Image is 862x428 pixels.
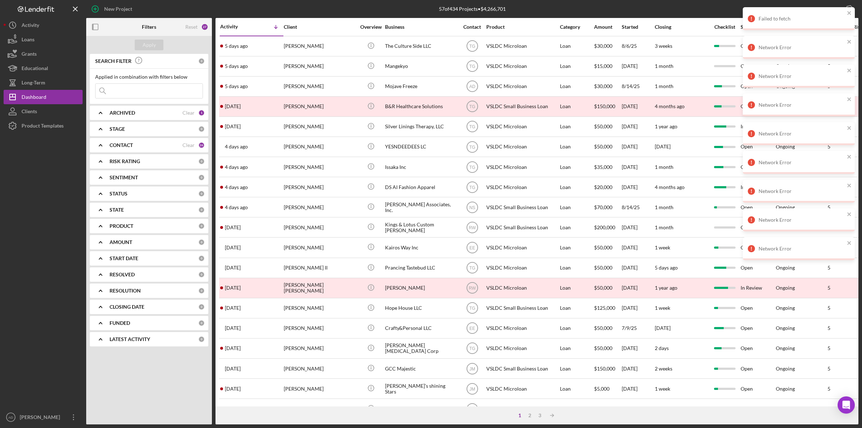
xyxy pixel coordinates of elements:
[776,285,795,291] div: Ongoing
[284,37,356,56] div: [PERSON_NAME]
[284,24,356,30] div: Client
[838,396,855,414] div: Open Intercom Messenger
[655,24,709,30] div: Closing
[225,124,241,129] time: 2025-08-27 19:35
[104,2,132,16] div: New Project
[594,379,621,398] div: $5,000
[486,359,558,378] div: VSLDC Small Business Loan
[22,32,34,49] div: Loans
[110,272,135,277] b: RESOLVED
[741,97,775,116] div: Open
[594,299,621,318] div: $125,000
[225,184,248,190] time: 2025-08-25 17:43
[622,399,654,418] div: [DATE]
[110,191,128,197] b: STATUS
[741,77,775,96] div: Open
[225,305,241,311] time: 2025-08-20 23:13
[4,32,83,47] button: Loans
[655,386,670,392] time: 1 week
[655,143,671,149] time: [DATE]
[515,413,525,418] div: 1
[225,103,241,109] time: 2025-08-27 22:53
[185,24,198,30] div: Reset
[655,224,673,230] time: 1 month
[622,117,654,136] div: [DATE]
[622,77,654,96] div: 8/14/25
[8,415,13,419] text: AD
[741,137,775,156] div: Open
[741,37,775,56] div: Open
[198,304,205,310] div: 0
[225,285,241,291] time: 2025-08-20 23:43
[811,406,847,412] div: 5
[655,345,669,351] time: 2 days
[594,339,621,358] div: $50,000
[622,137,654,156] div: [DATE]
[469,64,475,69] text: TG
[622,299,654,318] div: [DATE]
[469,245,475,250] text: EE
[385,218,457,237] div: Kings & Lotus Custom [PERSON_NAME]
[486,339,558,358] div: VSLDC Microloan
[4,47,83,61] button: Grants
[486,379,558,398] div: VSLDC Microloan
[776,366,795,372] div: Ongoing
[198,110,205,116] div: 1
[560,37,593,56] div: Loan
[741,339,775,358] div: Open
[655,123,677,129] time: 1 year ago
[95,58,131,64] b: SEARCH FILTER
[225,43,248,49] time: 2025-08-28 22:26
[284,238,356,257] div: [PERSON_NAME]
[622,157,654,176] div: [DATE]
[110,110,135,116] b: ARCHIVED
[741,319,775,338] div: Open
[22,104,37,120] div: Clients
[110,336,150,342] b: LATEST ACTIVITY
[110,304,144,310] b: CLOSING DATE
[284,339,356,358] div: [PERSON_NAME]
[741,178,775,197] div: In Review
[198,336,205,342] div: 0
[811,285,847,291] div: 5
[594,258,621,277] div: $50,000
[198,255,205,262] div: 0
[198,158,205,165] div: 0
[469,205,475,210] text: NS
[847,96,852,103] button: close
[225,245,241,250] time: 2025-08-21 16:58
[847,39,852,46] button: close
[4,90,83,104] button: Dashboard
[385,339,457,358] div: [PERSON_NAME] [MEDICAL_DATA] Corp
[741,359,775,378] div: Open
[709,24,740,30] div: Checklist
[110,288,141,294] b: RESOLUTION
[486,77,558,96] div: VSLDC Microloan
[110,223,133,229] b: PRODUCT
[594,97,621,116] div: $150,000
[486,238,558,257] div: VSLDC Microloan
[284,137,356,156] div: [PERSON_NAME]
[741,117,775,136] div: In Review
[622,97,654,116] div: [DATE]
[284,319,356,338] div: [PERSON_NAME]
[385,379,457,398] div: [PERSON_NAME]’s shining Stars
[459,24,486,30] div: Contact
[143,40,156,50] div: Apply
[655,305,670,311] time: 1 week
[741,157,775,176] div: Open
[594,117,621,136] div: $50,000
[486,97,558,116] div: VSLDC Small Business Loan
[385,299,457,318] div: Hope House LLC
[198,207,205,213] div: 0
[110,158,140,164] b: RISK RATING
[560,137,593,156] div: Loan
[560,77,593,96] div: Loan
[622,24,654,30] div: Started
[182,142,195,148] div: Clear
[225,204,248,210] time: 2025-08-25 16:54
[594,24,621,30] div: Amount
[385,279,457,298] div: [PERSON_NAME]
[469,165,475,170] text: TG
[622,37,654,56] div: 8/6/25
